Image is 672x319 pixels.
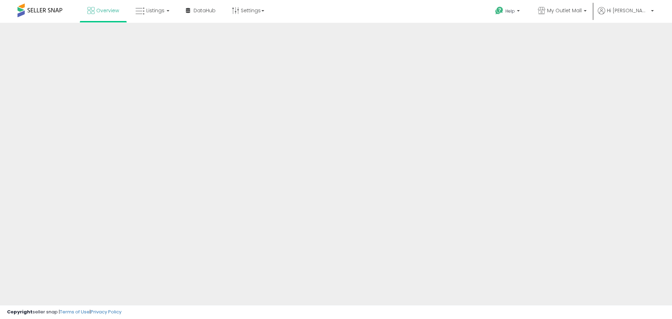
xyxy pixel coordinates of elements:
[495,6,504,15] i: Get Help
[505,8,515,14] span: Help
[490,1,527,23] a: Help
[194,7,216,14] span: DataHub
[146,7,164,14] span: Listings
[96,7,119,14] span: Overview
[547,7,582,14] span: My Outlet Mall
[7,309,121,315] div: seller snap | |
[598,7,654,23] a: Hi [PERSON_NAME]
[91,308,121,315] a: Privacy Policy
[60,308,90,315] a: Terms of Use
[607,7,649,14] span: Hi [PERSON_NAME]
[7,308,33,315] strong: Copyright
